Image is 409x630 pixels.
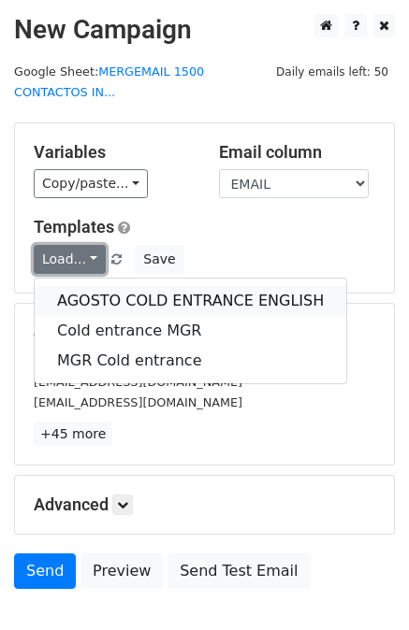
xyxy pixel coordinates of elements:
a: MERGEMAIL 1500 CONTACTOS IN... [14,64,204,100]
small: [EMAIL_ADDRESS][DOMAIN_NAME] [34,395,242,409]
a: MGR Cold entrance [35,346,346,376]
a: Templates [34,217,114,236]
a: Send Test Email [168,553,310,589]
div: Widget de chat [315,540,409,630]
iframe: Chat Widget [315,540,409,630]
span: Daily emails left: 50 [270,62,395,82]
h5: Advanced [34,494,375,515]
h2: New Campaign [14,14,395,46]
a: +45 more [34,422,112,446]
a: Copy/paste... [34,169,148,198]
a: Load... [34,245,106,274]
a: Cold entrance MGR [35,316,346,346]
a: Send [14,553,76,589]
small: [EMAIL_ADDRESS][DOMAIN_NAME] [34,375,242,389]
h5: Variables [34,142,191,163]
small: Google Sheet: [14,64,204,100]
button: Save [135,245,183,274]
h5: Email column [219,142,376,163]
a: Daily emails left: 50 [270,64,395,79]
a: AGOSTO COLD ENTRANCE ENGLISH [35,286,346,316]
a: Preview [80,553,163,589]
